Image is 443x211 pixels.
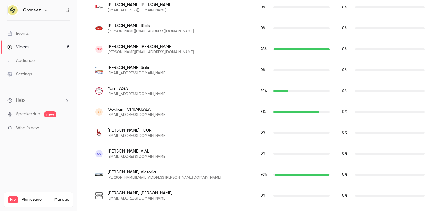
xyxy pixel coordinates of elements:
[261,68,266,72] span: 0 %
[89,143,431,164] div: b.vial@db-serrurerie.com
[108,106,166,113] span: Gokhan TOPRAKKALA
[89,60,431,81] div: contact@couleurs-safir.fr
[342,110,347,114] span: 0 %
[44,111,56,117] span: new
[261,26,270,31] span: Live watch time
[8,196,18,203] span: Pro
[342,5,352,10] span: Replay watch time
[108,190,172,196] span: [PERSON_NAME] [PERSON_NAME]
[89,185,431,206] div: compta@omb-metal.fr
[342,131,347,135] span: 0 %
[8,5,18,15] img: Graneet
[89,102,431,122] div: gokhan@gte-construction.fr
[108,23,194,29] span: [PERSON_NAME] Riols
[261,47,267,51] span: 98 %
[261,88,270,94] span: Live watch time
[95,25,103,32] img: snadec.fr
[96,46,102,52] span: gr
[108,86,166,92] span: Yosr TAGA
[89,164,431,185] div: clement.victoria@edu.em-lyon.com
[261,193,270,198] span: Live watch time
[7,30,29,37] div: Events
[89,122,431,143] div: contact@lagierbatiment.com
[342,88,352,94] span: Replay watch time
[62,125,70,131] iframe: Noticeable Trigger
[7,58,35,64] div: Audience
[89,39,431,60] div: g.rodriguez@ets-grp.fr
[23,7,41,13] h6: Graneet
[95,192,103,199] img: omb-metal.fr
[342,47,347,51] span: 0 %
[261,194,266,197] span: 0 %
[108,8,172,13] span: [EMAIL_ADDRESS][DOMAIN_NAME]
[108,2,172,8] span: [PERSON_NAME] [PERSON_NAME]
[108,133,166,138] span: [EMAIL_ADDRESS][DOMAIN_NAME]
[95,87,103,95] img: corenovation.fr
[108,113,166,117] span: [EMAIL_ADDRESS][DOMAIN_NAME]
[261,46,270,52] span: Live watch time
[95,4,103,11] img: groupe-livio.com
[108,29,194,34] span: [PERSON_NAME][EMAIL_ADDRESS][DOMAIN_NAME]
[108,154,166,159] span: [EMAIL_ADDRESS][DOMAIN_NAME]
[108,44,194,50] span: [PERSON_NAME] [PERSON_NAME]
[89,18,431,39] div: j.riols@snadec.fr
[7,71,32,77] div: Settings
[108,175,221,180] span: [PERSON_NAME][EMAIL_ADDRESS][PERSON_NAME][DOMAIN_NAME]
[97,151,102,157] span: BV
[16,111,40,117] a: SpeakerHub
[95,129,103,137] img: lagierbatiment.com
[342,67,352,73] span: Replay watch time
[261,6,266,9] span: 0 %
[16,125,39,131] span: What's new
[108,196,172,201] span: [EMAIL_ADDRESS][DOMAIN_NAME]
[261,26,266,30] span: 0 %
[342,68,347,72] span: 0 %
[261,131,266,135] span: 0 %
[342,89,347,93] span: 0 %
[89,81,431,102] div: yosr.taga@corenovation.fr
[342,152,347,156] span: 0 %
[342,26,352,31] span: Replay watch time
[108,169,221,175] span: [PERSON_NAME] Victoria
[96,109,102,115] span: GT
[108,71,166,76] span: [EMAIL_ADDRESS][DOMAIN_NAME]
[261,172,270,177] span: Live watch time
[54,197,69,202] a: Manage
[95,66,103,74] img: couleurs-safir.fr
[342,172,352,177] span: Replay watch time
[261,173,267,177] span: 96 %
[342,151,352,157] span: Replay watch time
[108,148,166,154] span: [PERSON_NAME] VIAL
[261,152,266,156] span: 0 %
[108,127,166,133] span: [PERSON_NAME] TOUR
[16,97,25,104] span: Help
[261,5,270,10] span: Live watch time
[7,97,70,104] li: help-dropdown-opener
[108,50,194,55] span: [PERSON_NAME][EMAIL_ADDRESS][DOMAIN_NAME]
[7,44,29,50] div: Videos
[342,193,352,198] span: Replay watch time
[261,130,270,136] span: Live watch time
[342,130,352,136] span: Replay watch time
[22,197,51,202] span: Plan usage
[108,65,166,71] span: [PERSON_NAME] Safir
[261,151,270,157] span: Live watch time
[261,67,270,73] span: Live watch time
[342,46,352,52] span: Replay watch time
[342,109,352,115] span: Replay watch time
[261,110,267,114] span: 81 %
[342,6,347,9] span: 0 %
[95,173,103,176] img: edu.em-lyon.com
[342,173,347,177] span: 0 %
[261,89,267,93] span: 24 %
[342,194,347,197] span: 0 %
[261,109,270,115] span: Live watch time
[342,26,347,30] span: 0 %
[108,92,166,97] span: [EMAIL_ADDRESS][DOMAIN_NAME]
